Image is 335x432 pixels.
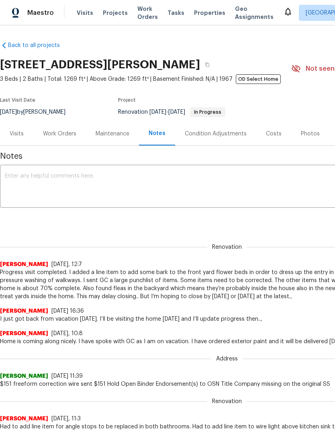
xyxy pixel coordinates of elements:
[235,5,274,21] span: Geo Assignments
[207,243,247,251] span: Renovation
[137,5,158,21] span: Work Orders
[200,57,214,72] button: Copy Address
[10,130,24,138] div: Visits
[149,129,165,137] div: Notes
[96,130,129,138] div: Maintenance
[149,109,166,115] span: [DATE]
[301,130,320,138] div: Photos
[77,9,93,17] span: Visits
[211,355,243,363] span: Address
[51,262,82,267] span: [DATE], 12:7
[43,130,76,138] div: Work Orders
[266,130,282,138] div: Costs
[51,308,84,314] span: [DATE] 16:36
[103,9,128,17] span: Projects
[51,373,83,379] span: [DATE] 11:39
[51,331,83,336] span: [DATE], 10:8
[118,109,225,115] span: Renovation
[167,10,184,16] span: Tasks
[118,98,136,102] span: Project
[185,130,247,138] div: Condition Adjustments
[27,9,54,17] span: Maestro
[168,109,185,115] span: [DATE]
[191,110,225,115] span: In Progress
[149,109,185,115] span: -
[207,397,247,405] span: Renovation
[236,74,281,84] span: OD Select Home
[51,416,81,422] span: [DATE], 11:3
[194,9,225,17] span: Properties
